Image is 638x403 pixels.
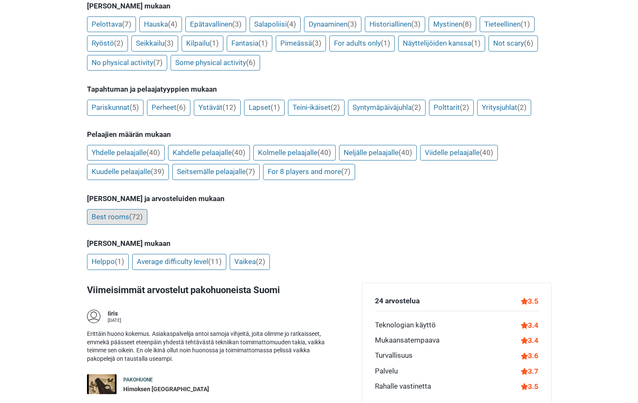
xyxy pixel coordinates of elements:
[348,100,426,116] a: Syntymäpäiväjuhla(2)
[208,257,222,266] span: (11)
[348,20,357,28] span: (3)
[375,366,398,377] div: Palvelu
[365,16,425,33] a: Historiallinen(3)
[108,318,121,323] div: [DATE]
[329,35,395,52] a: For adults only(1)
[153,58,163,67] span: (7)
[312,39,321,47] span: (3)
[232,20,242,28] span: (3)
[288,100,345,116] a: Teini-ikäiset(2)
[412,103,421,112] span: (2)
[250,16,301,33] a: Salapoliisi(4)
[521,296,538,307] div: 3.5
[480,148,493,157] span: (40)
[375,296,420,307] div: 24 arvostelua
[429,16,476,33] a: Mystinen(8)
[420,145,498,161] a: Viidelle pelaajalle(40)
[375,335,440,346] div: Mukaansatempaava
[477,100,531,116] a: Yritysjuhlat(2)
[87,330,338,363] p: Erittäin huono kokemus. Asiakaspalvelija antoi samoja vihjeitä, joita olimme jo ratkaisseet, emme...
[480,16,535,33] a: Tieteellinen(1)
[151,167,164,176] span: (39)
[87,254,129,270] a: Helppo(1)
[87,145,165,161] a: Yhdelle pelaajalle(40)
[246,167,255,176] span: (7)
[471,39,481,47] span: (1)
[168,20,177,28] span: (4)
[172,164,260,180] a: Seitsemälle pelaajalle(7)
[399,148,412,157] span: (40)
[87,35,128,52] a: Ryöstö(2)
[185,16,246,33] a: Epätavallinen(3)
[129,212,143,221] span: (72)
[147,148,160,157] span: (40)
[460,103,469,112] span: (2)
[87,85,551,93] h5: Tapahtuman ja pelaajatyyppien mukaan
[271,103,280,112] span: (1)
[176,103,186,112] span: (6)
[230,254,270,270] a: Vaikea(2)
[263,164,355,180] a: For 8 players and more(7)
[398,35,485,52] a: Näyttelijöiden kanssa(1)
[521,320,538,331] div: 3.4
[411,20,421,28] span: (3)
[87,374,338,394] a: Himoksen Uumenissa Pakohuone Himoksen [GEOGRAPHIC_DATA]
[489,35,538,52] a: Not scary(6)
[139,16,182,33] a: Hauska(4)
[375,350,413,361] div: Turvallisuus
[375,320,436,331] div: Teknologian käyttö
[521,350,538,361] div: 3.6
[122,20,131,28] span: (7)
[182,35,223,52] a: Kilpailu(1)
[87,16,136,33] a: Pelottava(7)
[232,148,245,157] span: (40)
[108,310,121,318] div: Iiris
[147,100,190,116] a: Perheet(6)
[87,100,144,116] a: Pariskunnat(5)
[521,20,530,28] span: (1)
[429,100,474,116] a: Polttarit(2)
[194,100,241,116] a: Ystävät(12)
[87,239,551,248] h5: [PERSON_NAME] mukaan
[276,35,326,52] a: Pimeässä(3)
[115,257,124,266] span: (1)
[339,145,417,161] a: Neljälle pelaajalle(40)
[304,16,361,33] a: Dynaaminen(3)
[87,164,169,180] a: Kuudelle pelaajalle(39)
[375,381,431,392] div: Rahalle vastinetta
[521,381,538,392] div: 3.5
[132,254,226,270] a: Average difficulty level(11)
[227,35,272,52] a: Fantasia(1)
[462,20,472,28] span: (8)
[123,376,209,384] div: Pakohuone
[521,335,538,346] div: 3.4
[131,35,178,52] a: Seikkailu(3)
[381,39,390,47] span: (1)
[256,257,265,266] span: (2)
[517,103,527,112] span: (2)
[87,2,551,10] h5: [PERSON_NAME] mukaan
[87,55,167,71] a: No physical activity(7)
[331,103,340,112] span: (2)
[209,39,219,47] span: (1)
[171,55,260,71] a: Some physical activity(6)
[123,385,209,394] div: Himoksen [GEOGRAPHIC_DATA]
[341,167,350,176] span: (7)
[287,20,296,28] span: (4)
[87,283,355,297] h3: Viimeisimmät arvostelut pakohuoneista Suomi
[164,39,174,47] span: (3)
[87,209,147,225] a: Best rooms(72)
[258,39,268,47] span: (1)
[521,366,538,377] div: 3.7
[114,39,123,47] span: (2)
[223,103,236,112] span: (12)
[253,145,336,161] a: Kolmelle pelaajalle(40)
[244,100,285,116] a: Lapset(1)
[87,374,117,394] img: Himoksen Uumenissa
[318,148,331,157] span: (40)
[168,145,250,161] a: Kahdelle pelaajalle(40)
[130,103,139,112] span: (5)
[87,194,551,203] h5: [PERSON_NAME] ja arvosteluiden mukaan
[246,58,255,67] span: (6)
[87,130,551,139] h5: Pelaajien määrän mukaan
